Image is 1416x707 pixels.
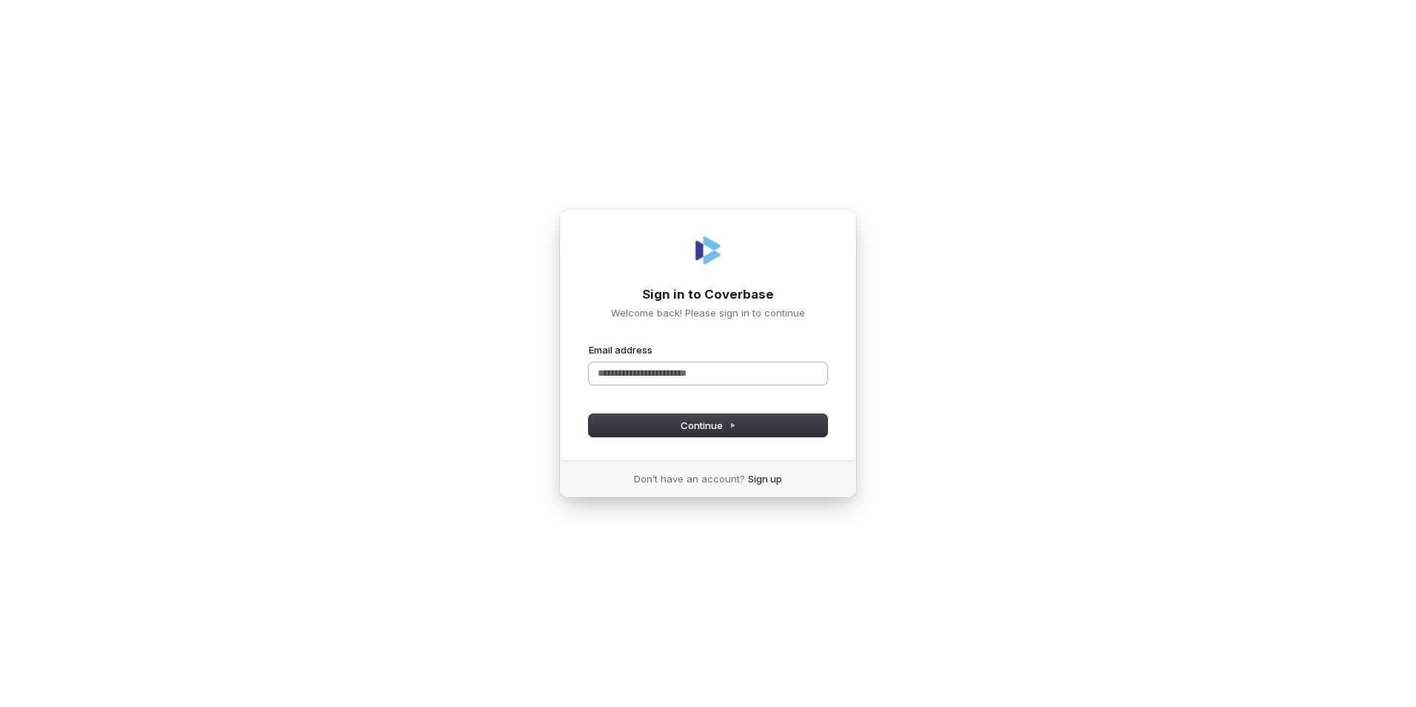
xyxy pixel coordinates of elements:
label: Email address [589,343,652,356]
span: Continue [681,419,736,432]
span: Don’t have an account? [634,472,745,485]
a: Sign up [748,472,782,485]
h1: Sign in to Coverbase [589,286,827,304]
p: Welcome back! Please sign in to continue [589,306,827,319]
img: Coverbase [690,233,726,268]
button: Continue [589,414,827,437]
